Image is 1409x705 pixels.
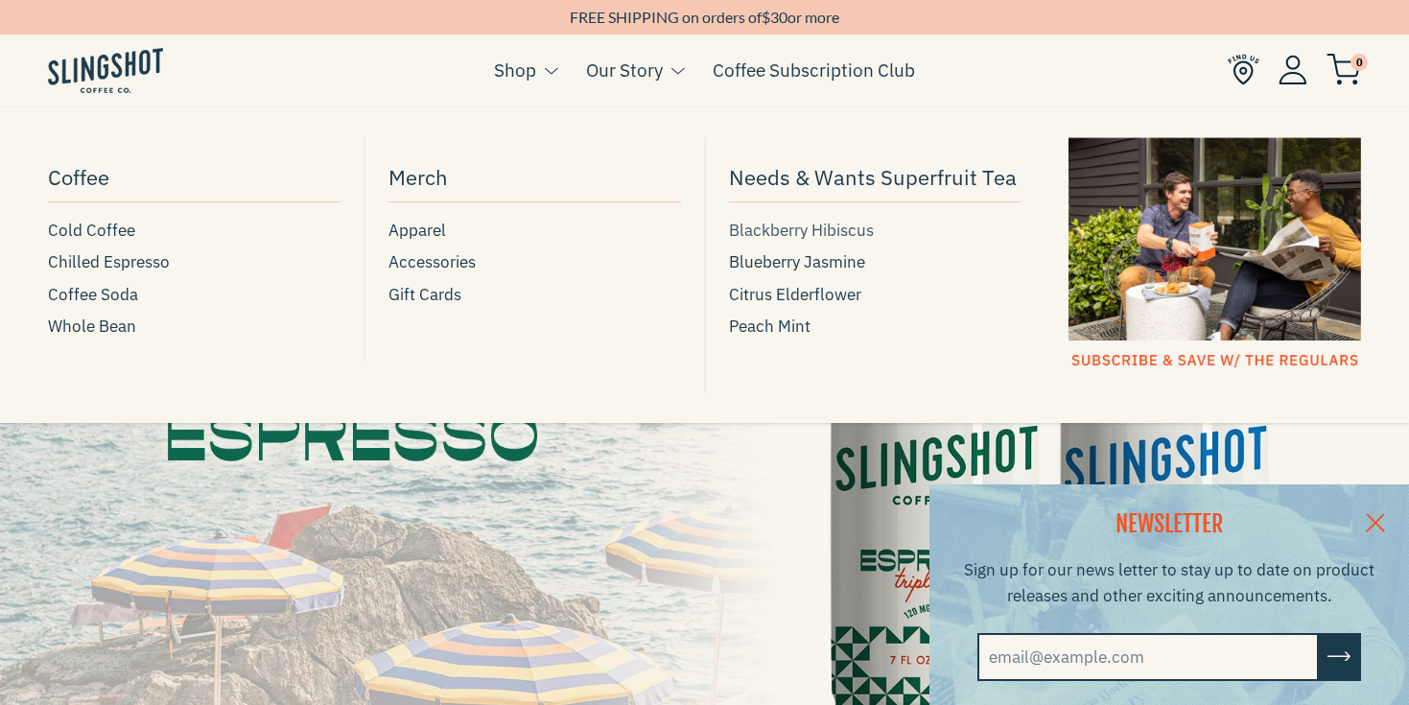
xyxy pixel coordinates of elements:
[48,218,135,244] span: Cold Coffee
[48,155,341,202] a: Coffee
[388,282,461,308] span: Gift Cards
[729,249,865,275] span: Blueberry Jasmine
[729,282,861,308] span: Citrus Elderflower
[713,56,915,84] a: Coffee Subscription Club
[977,633,1319,681] input: email@example.com
[494,56,536,84] a: Shop
[1350,54,1368,71] span: 0
[1327,54,1361,85] img: cart
[48,218,341,244] a: Cold Coffee
[586,56,663,84] a: Our Story
[48,314,341,340] a: Whole Bean
[48,249,341,275] a: Chilled Espresso
[1228,54,1259,85] img: Find Us
[729,282,1022,308] a: Citrus Elderflower
[388,218,681,244] a: Apparel
[48,160,109,194] span: Coffee
[729,249,1022,275] a: Blueberry Jasmine
[729,155,1022,202] a: Needs & Wants Superfruit Tea
[770,8,787,26] span: 30
[729,314,810,340] span: Peach Mint
[953,557,1385,609] p: Sign up for our news letter to stay up to date on product releases and other exciting announcements.
[388,249,681,275] a: Accessories
[48,282,138,308] span: Coffee Soda
[48,314,136,340] span: Whole Bean
[762,8,770,26] span: $
[729,314,1022,340] a: Peach Mint
[388,282,681,308] a: Gift Cards
[48,249,170,275] span: Chilled Espresso
[1279,55,1307,84] img: Account
[48,282,341,308] a: Coffee Soda
[388,249,476,275] span: Accessories
[388,160,448,194] span: Merch
[953,508,1385,541] h2: NEWSLETTER
[729,218,1022,244] a: Blackberry Hibiscus
[388,155,681,202] a: Merch
[1327,59,1361,82] a: 0
[729,218,874,244] span: Blackberry Hibiscus
[388,218,446,244] span: Apparel
[729,160,1017,194] span: Needs & Wants Superfruit Tea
